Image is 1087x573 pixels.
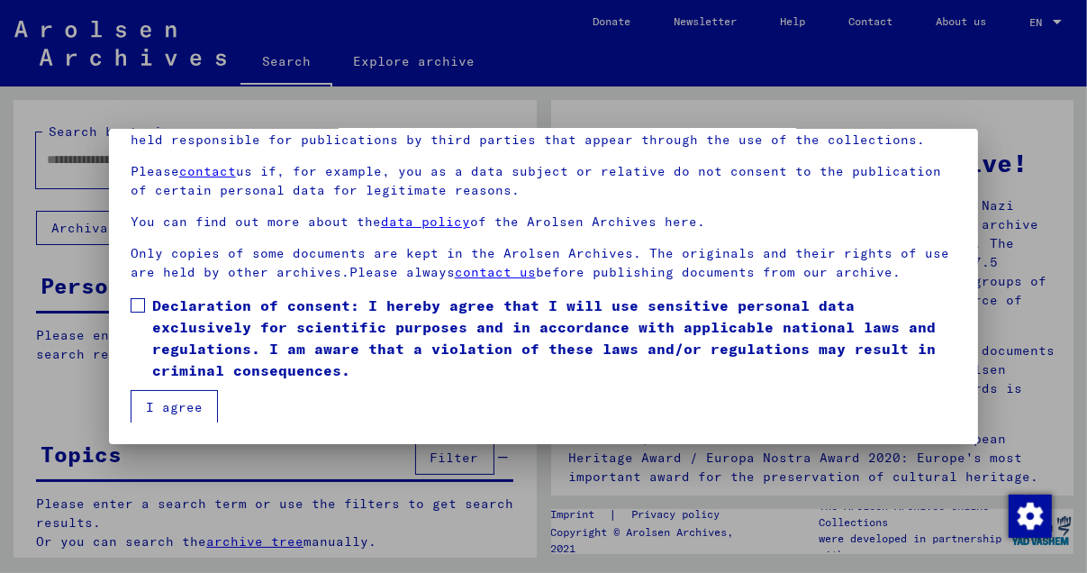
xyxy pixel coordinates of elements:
[179,163,236,179] a: contact
[131,390,218,424] button: I agree
[381,214,470,230] a: data policy
[455,264,536,280] a: contact us
[152,296,936,379] font: Declaration of consent: I hereby agree that I will use sensitive personal data exclusively for sc...
[131,244,957,282] p: Only copies of some documents are kept in the Arolsen Archives. The originals and their rights of...
[131,213,957,232] p: You can find out more about the of the Arolsen Archives here.
[1009,495,1052,538] img: Zustimmung ändern
[131,162,957,200] p: Please us if, for example, you as a data subject or relative do not consent to the publication of...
